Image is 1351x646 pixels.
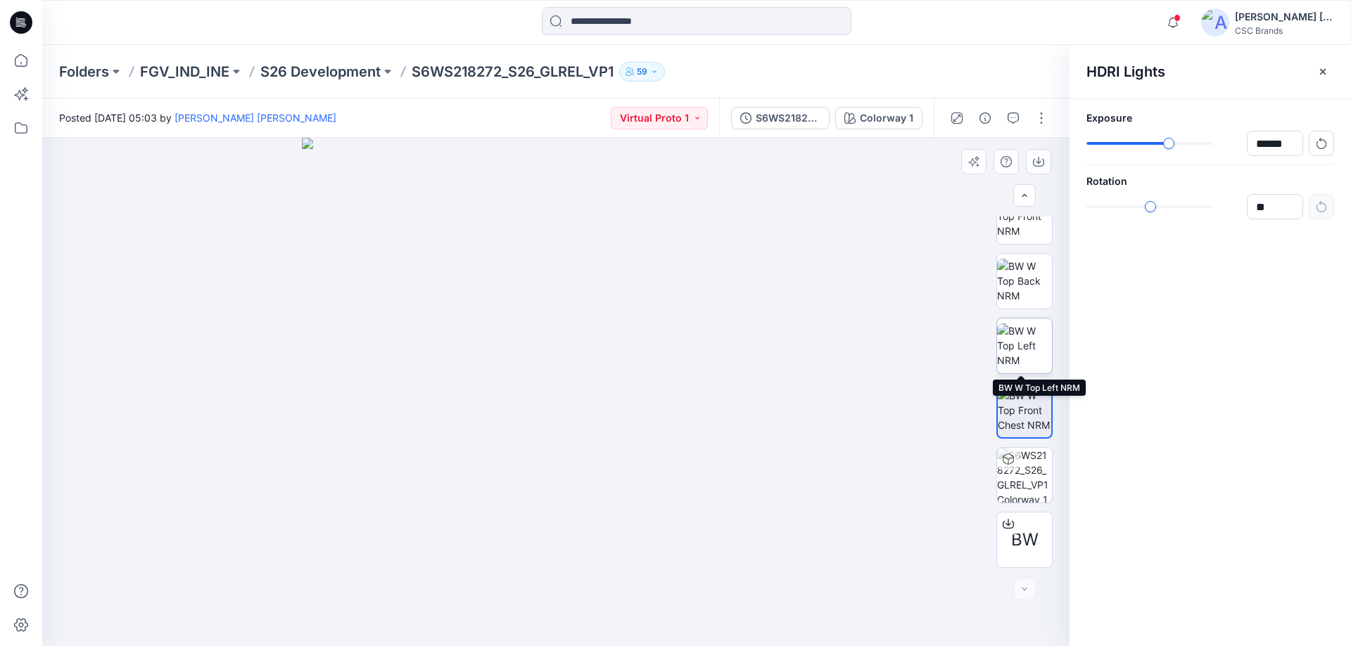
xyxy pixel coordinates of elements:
[860,110,913,126] div: Colorway 1
[997,259,1052,303] img: BW W Top Back NRM
[1145,201,1156,212] div: slider-ex-1
[997,448,1052,503] img: S6WS218272_S26_GLREL_VP1 Colorway 1
[1163,138,1174,149] div: slider-ex-1
[974,107,996,129] button: Details
[140,62,229,82] a: FGV_IND_INE
[1086,174,1334,188] p: Rotation
[997,194,1052,238] img: BW W Top Front NRM
[1235,25,1333,36] div: CSC Brands
[1201,8,1229,37] img: avatar
[1235,8,1333,25] div: [PERSON_NAME] [PERSON_NAME]
[637,64,647,79] p: 59
[835,107,922,129] button: Colorway 1
[59,110,336,125] span: Posted [DATE] 05:03 by
[412,62,614,82] p: S6WS218272_S26_GLREL_VP1
[731,107,830,129] button: S6WS218272_S26_GLREL_VP1
[619,62,665,82] button: 59
[1011,527,1039,553] span: BW
[756,110,820,126] div: S6WS218272_S26_GLREL_VP1
[1086,110,1334,125] p: Exposure
[302,138,811,646] img: eyJhbGciOiJIUzI1NiIsImtpZCI6IjAiLCJzbHQiOiJzZXMiLCJ0eXAiOiJKV1QifQ.eyJkYXRhIjp7InR5cGUiOiJzdG9yYW...
[998,388,1051,432] img: BW W Top Front Chest NRM
[1086,63,1165,80] h4: HDRI Lights
[997,323,1052,368] img: BW W Top Left NRM
[59,62,109,82] a: Folders
[260,62,381,82] a: S26 Development
[175,112,336,124] a: [PERSON_NAME] [PERSON_NAME]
